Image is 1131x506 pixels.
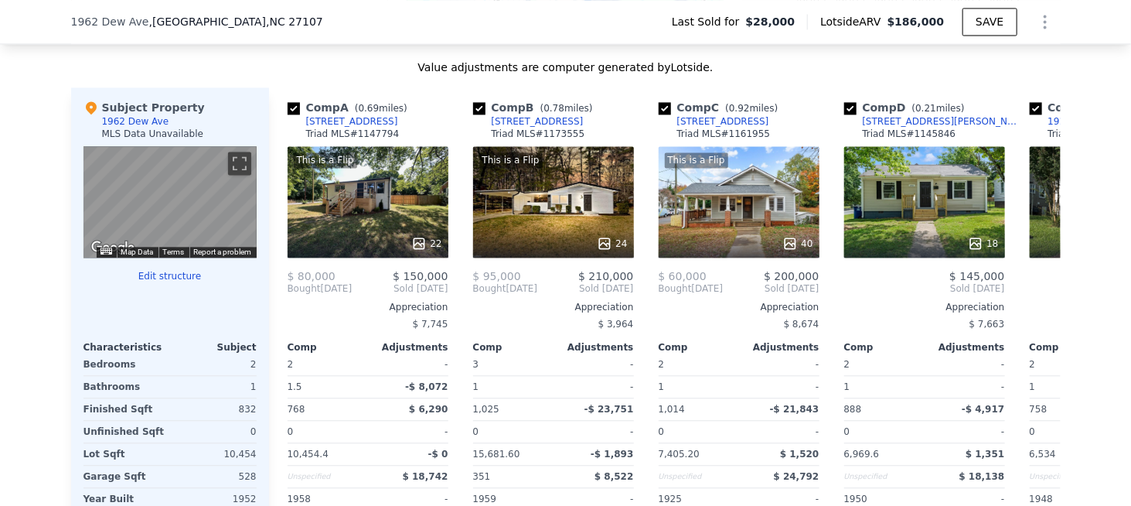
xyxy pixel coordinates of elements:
span: -$ 21,843 [770,404,819,415]
span: Bought [659,282,692,295]
div: [DATE] [288,282,353,295]
span: 6,969.6 [844,449,880,460]
div: Unspecified [288,466,365,487]
div: - [742,354,819,375]
div: 1.5 [288,376,365,398]
div: Appreciation [659,301,819,313]
div: Map [83,146,257,258]
button: Keyboard shortcuts [100,248,111,255]
div: This is a Flip [294,152,357,168]
span: $ 210,000 [578,270,633,282]
a: [STREET_ADDRESS] [288,115,398,128]
button: Edit structure [83,270,257,282]
a: [STREET_ADDRESS][PERSON_NAME] [844,115,1024,128]
span: 1,025 [473,404,499,415]
div: Comp B [473,100,599,115]
div: Comp [659,341,739,354]
span: 15,681.60 [473,449,520,460]
span: Sold [DATE] [723,282,819,295]
span: Sold [DATE] [537,282,633,295]
div: Comp D [844,100,971,115]
span: $ 95,000 [473,270,521,282]
div: Triad MLS # 1161955 [677,128,771,140]
span: ( miles) [719,103,784,114]
div: Value adjustments are computer generated by Lotside . [71,60,1061,75]
span: , NC 27107 [266,15,323,28]
span: 0.92 [729,103,750,114]
span: 351 [473,471,491,482]
span: $ 7,745 [413,319,448,330]
div: Comp [844,341,925,354]
div: 0 [173,421,257,443]
span: $ 1,520 [780,449,819,460]
span: 758 [1030,404,1048,415]
span: Last Sold for [672,14,746,29]
div: Comp C [659,100,785,115]
button: Map Data [121,247,154,258]
div: Adjustments [739,341,819,354]
span: -$ 0 [428,449,448,460]
div: Triad MLS # 1173555 [492,128,585,140]
div: Subject [170,341,257,354]
div: Comp [1030,341,1110,354]
span: 0.78 [543,103,564,114]
span: $186,000 [887,15,945,28]
span: 0 [288,426,294,437]
span: $ 200,000 [764,270,819,282]
div: Unspecified [659,466,736,487]
div: 1 [844,376,921,398]
a: 1912 Dacian St [1030,115,1119,128]
span: 2 [1030,359,1036,370]
span: $28,000 [746,14,795,29]
img: Google [87,238,138,258]
div: Adjustments [554,341,634,354]
div: Bedrooms [83,354,167,375]
div: [STREET_ADDRESS][PERSON_NAME] [863,115,1024,128]
span: $ 24,792 [774,471,819,482]
span: 0.69 [359,103,380,114]
div: Comp A [288,100,414,115]
span: 10,454.4 [288,449,329,460]
span: $ 6,290 [409,404,448,415]
div: - [928,421,1005,443]
span: 0 [473,426,479,437]
span: 6,534 [1030,449,1056,460]
a: [STREET_ADDRESS] [659,115,769,128]
span: ( miles) [534,103,599,114]
div: Triad MLS # 1145846 [863,128,956,140]
div: - [557,376,634,398]
button: Show Options [1030,6,1061,37]
div: Subject Property [83,100,205,115]
div: MLS Data Unavailable [102,128,204,140]
div: [DATE] [659,282,724,295]
span: -$ 23,751 [584,404,634,415]
div: Unspecified [1030,466,1107,487]
span: Lotside ARV [820,14,887,29]
div: [STREET_ADDRESS] [306,115,398,128]
span: 3 [473,359,479,370]
span: $ 7,663 [969,319,1005,330]
span: -$ 1,893 [591,449,633,460]
div: Comp [473,341,554,354]
span: , [GEOGRAPHIC_DATA] [149,14,323,29]
span: ( miles) [349,103,414,114]
div: 528 [173,466,257,487]
div: - [371,354,448,375]
span: 768 [288,404,305,415]
div: - [928,376,1005,398]
div: 40 [782,236,812,251]
span: Sold [DATE] [844,282,1005,295]
button: SAVE [962,8,1017,36]
span: 0 [844,426,850,437]
span: $ 18,742 [403,471,448,482]
span: Bought [473,282,506,295]
div: - [557,354,634,375]
div: 832 [173,398,257,420]
span: ( miles) [906,103,971,114]
div: 1 [659,376,736,398]
a: [STREET_ADDRESS] [473,115,584,128]
span: $ 3,964 [598,319,634,330]
span: 0 [659,426,665,437]
div: 10,454 [173,443,257,465]
div: Appreciation [288,301,448,313]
